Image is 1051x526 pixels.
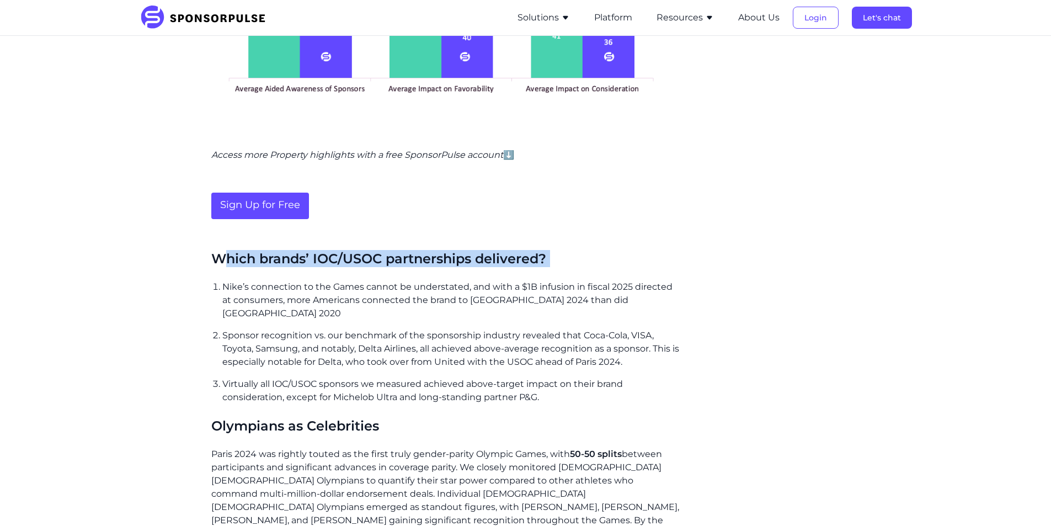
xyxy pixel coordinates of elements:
a: About Us [738,13,780,23]
button: About Us [738,11,780,24]
a: Sign Up for Free [211,193,309,219]
button: Platform [594,11,632,24]
button: Let's chat [852,7,912,29]
button: Solutions [518,11,570,24]
p: Virtually all IOC/USOC sponsors we measured achieved above-target impact on their brand considera... [222,378,681,404]
i: Access more Property highlights with a free SponsorPulse account [211,150,503,160]
iframe: Chat Widget [996,473,1051,526]
a: Login [793,13,839,23]
img: SponsorPulse [140,6,274,30]
span: 50-50 splits [570,449,622,459]
p: ⬇️ [211,148,681,162]
button: Resources [657,11,714,24]
a: Let's chat [852,13,912,23]
button: Login [793,7,839,29]
a: Platform [594,13,632,23]
h3: Olympians as Celebrities [211,417,681,434]
p: Nike’s connection to the Games cannot be understated, and with a $1B infusion in fiscal 2025 dire... [222,280,681,320]
h3: Which brands’ IOC/USOC partnerships delivered? [211,250,681,267]
p: Sponsor recognition vs. our benchmark of the sponsorship industry revealed that Coca-Cola, VISA, ... [222,329,681,369]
